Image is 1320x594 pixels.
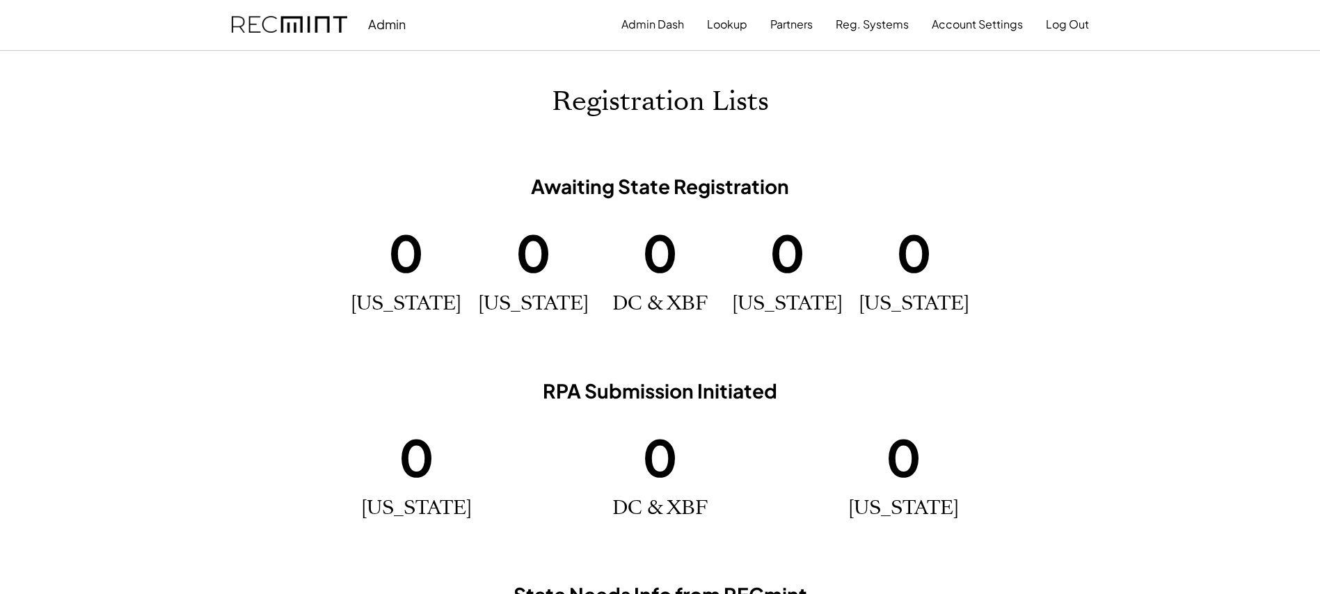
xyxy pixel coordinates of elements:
[1046,10,1089,38] button: Log Out
[361,497,472,520] h2: [US_STATE]
[347,378,973,403] h3: RPA Submission Initiated
[232,16,347,33] img: recmint-logotype%403x.png
[859,292,969,316] h2: [US_STATE]
[399,424,434,490] h1: 0
[642,220,678,285] h1: 0
[478,292,589,316] h2: [US_STATE]
[770,10,813,38] button: Partners
[642,424,678,490] h1: 0
[347,174,973,199] h3: Awaiting State Registration
[896,220,932,285] h1: 0
[516,220,551,285] h1: 0
[351,292,461,316] h2: [US_STATE]
[848,497,959,520] h2: [US_STATE]
[836,10,909,38] button: Reg. Systems
[932,10,1023,38] button: Account Settings
[612,292,708,316] h2: DC & XBF
[886,424,921,490] h1: 0
[621,10,684,38] button: Admin Dash
[612,497,708,520] h2: DC & XBF
[368,16,406,32] div: Admin
[732,292,843,316] h2: [US_STATE]
[707,10,747,38] button: Lookup
[770,220,805,285] h1: 0
[552,86,769,118] h1: Registration Lists
[388,220,424,285] h1: 0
